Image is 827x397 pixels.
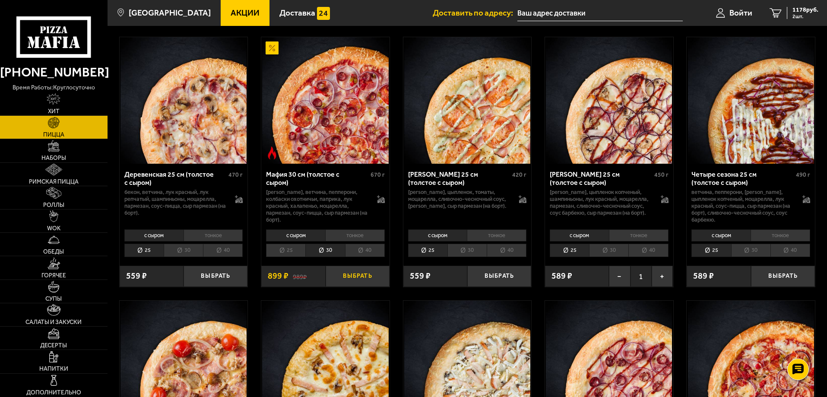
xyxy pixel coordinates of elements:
span: Римская пицца [29,179,79,185]
span: 470 г [228,171,243,178]
li: 30 [447,244,487,257]
li: с сыром [408,229,467,241]
li: тонкое [751,229,810,241]
span: Наборы [41,155,66,161]
span: Салаты и закуски [25,319,82,325]
span: 559 ₽ [410,272,431,280]
button: Выбрать [326,266,390,287]
div: [PERSON_NAME] 25 см (толстое с сыром) [408,170,510,187]
img: 15daf4d41897b9f0e9f617042186c801.svg [317,7,330,20]
span: 1178 руб. [792,7,818,13]
span: [GEOGRAPHIC_DATA] [129,9,211,17]
span: Доставка [279,9,315,17]
span: 2 шт. [792,14,818,19]
span: 1 [631,266,652,287]
span: Роллы [43,202,64,208]
li: 25 [691,244,731,257]
li: с сыром [691,229,751,241]
li: 30 [731,244,770,257]
div: Мафия 30 см (толстое с сыром) [266,170,368,187]
span: 589 ₽ [551,272,572,280]
span: Войти [729,9,752,17]
li: 40 [628,244,668,257]
span: Супы [45,296,62,302]
li: 30 [164,244,203,257]
a: Четыре сезона 25 см (толстое с сыром) [687,37,815,163]
a: Деревенская 25 см (толстое с сыром) [120,37,248,163]
li: тонкое [184,229,243,241]
span: 490 г [796,171,810,178]
div: Деревенская 25 см (толстое с сыром) [124,170,227,187]
button: − [609,266,630,287]
span: Десерты [40,343,67,349]
img: Четыре сезона 25 см (толстое с сыром) [688,37,814,163]
s: 989 ₽ [293,272,307,280]
p: бекон, ветчина, лук красный, лук репчатый, шампиньоны, моцарелла, пармезан, соус-пицца, сыр парме... [124,189,227,216]
span: 899 ₽ [268,272,288,280]
span: Акции [231,9,260,17]
a: Чикен Барбекю 25 см (толстое с сыром) [545,37,673,163]
img: Мафия 30 см (толстое с сыром) [262,37,388,163]
li: с сыром [124,229,184,241]
li: с сыром [550,229,609,241]
span: Дополнительно [26,390,81,396]
li: 40 [770,244,810,257]
p: ветчина, пепперони, [PERSON_NAME], цыпленок копченый, моцарелла, лук красный, соус-пицца, сыр пар... [691,189,794,223]
button: + [652,266,673,287]
li: тонкое [467,229,526,241]
li: 40 [487,244,526,257]
img: Острое блюдо [266,146,279,159]
li: 30 [589,244,628,257]
a: Чикен Ранч 25 см (толстое с сыром) [403,37,532,163]
button: Выбрать [467,266,531,287]
span: 450 г [654,171,669,178]
span: 670 г [371,171,385,178]
li: тонкое [325,229,385,241]
img: Чикен Барбекю 25 см (толстое с сыром) [546,37,672,163]
span: 559 ₽ [126,272,147,280]
span: WOK [47,225,60,232]
span: 420 г [512,171,526,178]
li: 40 [203,244,243,257]
span: Обеды [43,249,64,255]
p: [PERSON_NAME], цыпленок копченый, шампиньоны, лук красный, моцарелла, пармезан, сливочно-чесночны... [550,189,652,216]
div: [PERSON_NAME] 25 см (толстое с сыром) [550,170,652,187]
p: [PERSON_NAME], цыпленок, томаты, моцарелла, сливочно-чесночный соус, [PERSON_NAME], сыр пармезан ... [408,189,510,210]
li: 25 [550,244,589,257]
img: Деревенская 25 см (толстое с сыром) [120,37,247,163]
p: [PERSON_NAME], ветчина, пепперони, колбаски охотничьи, паприка, лук красный, халапеньо, моцарелла... [266,189,368,223]
span: Доставить по адресу: [433,9,517,17]
button: Выбрать [184,266,247,287]
span: Горячее [41,273,66,279]
img: Акционный [266,41,279,54]
img: Чикен Ранч 25 см (толстое с сыром) [404,37,530,163]
div: Четыре сезона 25 см (толстое с сыром) [691,170,794,187]
span: Пицца [43,132,64,138]
span: Хит [48,108,60,114]
li: с сыром [266,229,325,241]
span: 589 ₽ [693,272,714,280]
button: Выбрать [751,266,815,287]
li: 25 [408,244,447,257]
li: тонкое [609,229,669,241]
li: 30 [305,244,345,257]
input: Ваш адрес доставки [517,5,683,21]
li: 25 [124,244,164,257]
a: АкционныйОстрое блюдоМафия 30 см (толстое с сыром) [261,37,390,163]
li: 40 [345,244,385,257]
li: 25 [266,244,305,257]
span: Напитки [39,366,68,372]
